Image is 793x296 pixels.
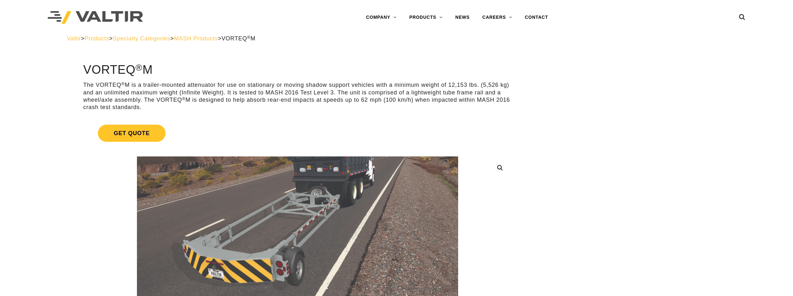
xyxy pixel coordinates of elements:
[98,125,166,142] span: Get Quote
[67,35,81,42] a: Valtir
[67,35,726,42] div: > > > >
[221,35,255,42] span: VORTEQ M
[48,11,143,24] img: Valtir
[449,11,476,24] a: NEWS
[113,35,170,42] a: Specialty Categories
[85,35,109,42] a: Products
[182,96,186,101] sup: ®
[360,11,403,24] a: COMPANY
[174,35,218,42] a: MASH Products
[403,11,449,24] a: PRODUCTS
[83,81,512,111] p: The VORTEQ M is a trailer-mounted attenuator for use on stationary or moving shadow support vehic...
[247,35,251,40] sup: ®
[518,11,554,24] a: CONTACT
[83,117,512,149] a: Get Quote
[476,11,518,24] a: CAREERS
[83,63,512,77] h1: VORTEQ M
[136,62,143,72] sup: ®
[121,81,125,86] sup: ®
